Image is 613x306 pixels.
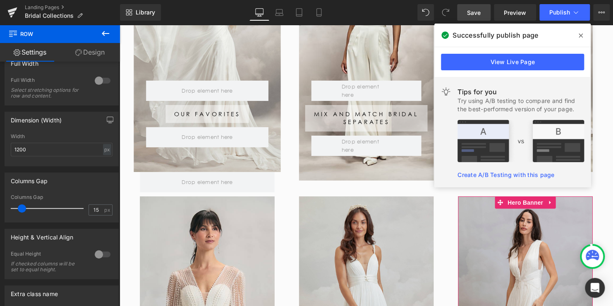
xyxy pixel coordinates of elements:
[504,8,526,17] span: Preview
[11,173,48,184] div: Columns Gap
[11,77,86,86] div: Full Width
[11,112,62,124] div: Dimension (Width)
[432,174,443,186] a: Expand / Collapse
[104,207,111,213] span: px
[441,87,451,97] img: light.svg
[391,174,431,186] span: Hero Banner
[457,97,584,113] div: Try using A/B testing to compare and find the best-performed version of your page.
[8,25,91,43] span: Row
[120,4,161,21] a: New Library
[457,171,554,178] a: Create A/B Testing with this page
[55,86,123,95] span: Our Favorites
[25,12,74,19] span: Bridal Collections
[364,81,459,100] a: GARDEN OF EDEN
[25,4,120,11] a: Landing Pages
[593,4,610,21] button: More
[11,134,113,139] div: Width
[453,30,538,40] span: Successfully publish page
[549,9,570,16] span: Publish
[197,86,304,103] span: Mix and Match Bridal Separates
[441,54,584,70] a: View Live Page
[494,4,536,21] a: Preview
[457,87,584,97] div: Tips for you
[417,4,434,21] button: Undo
[373,86,450,95] span: GARDEN OF EDEN
[309,4,329,21] a: Mobile
[539,4,590,21] button: Publish
[585,278,605,298] div: Open Intercom Messenger
[47,81,132,100] a: Our Favorites
[289,4,309,21] a: Tablet
[11,251,86,259] div: Equal Height
[467,8,481,17] span: Save
[11,87,85,99] div: Select stretching options for row and content.
[136,9,155,16] span: Library
[437,4,454,21] button: Redo
[11,194,113,200] div: Columns Gap
[11,261,85,273] div: If checked columns will be set to equal height.
[269,4,289,21] a: Laptop
[11,143,113,156] input: auto
[11,286,58,297] div: Extra class name
[457,120,584,162] img: tip.png
[188,81,312,108] a: Mix and Match Bridal Separates
[60,43,120,62] a: Design
[249,4,269,21] a: Desktop
[11,229,73,241] div: Height & Vertical Align
[103,144,111,155] div: px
